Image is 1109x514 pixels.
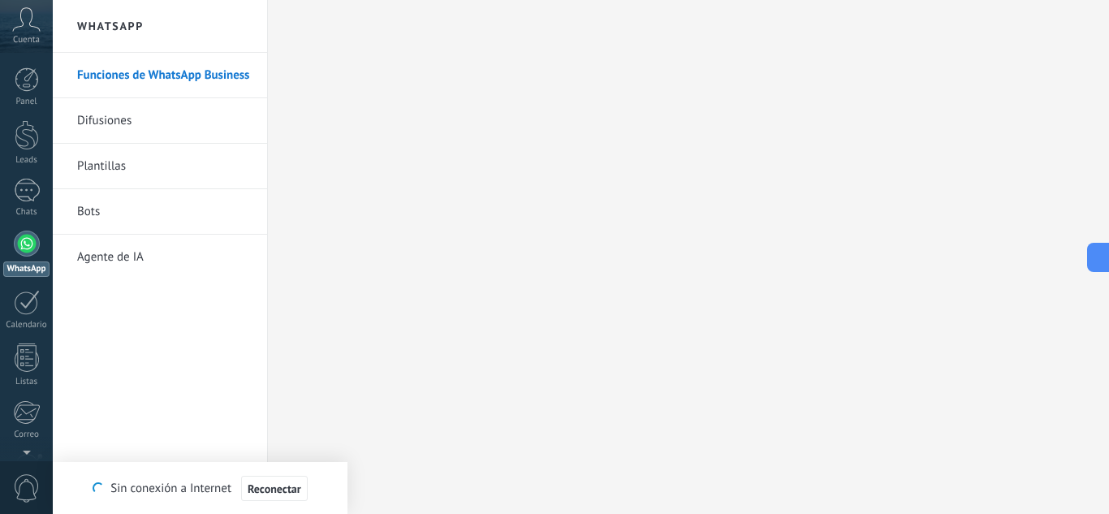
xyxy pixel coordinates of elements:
[3,155,50,166] div: Leads
[77,53,251,98] a: Funciones de WhatsApp Business
[53,98,267,144] li: Difusiones
[53,53,267,98] li: Funciones de WhatsApp Business
[3,97,50,107] div: Panel
[241,476,308,502] button: Reconectar
[248,483,301,495] span: Reconectar
[53,144,267,189] li: Plantillas
[53,189,267,235] li: Bots
[93,475,307,502] div: Sin conexión a Internet
[3,207,50,218] div: Chats
[53,235,267,279] li: Agente de IA
[3,430,50,440] div: Correo
[3,320,50,330] div: Calendario
[77,144,251,189] a: Plantillas
[77,235,251,280] a: Agente de IA
[3,377,50,387] div: Listas
[13,35,40,45] span: Cuenta
[77,98,251,144] a: Difusiones
[3,261,50,277] div: WhatsApp
[77,189,251,235] a: Bots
